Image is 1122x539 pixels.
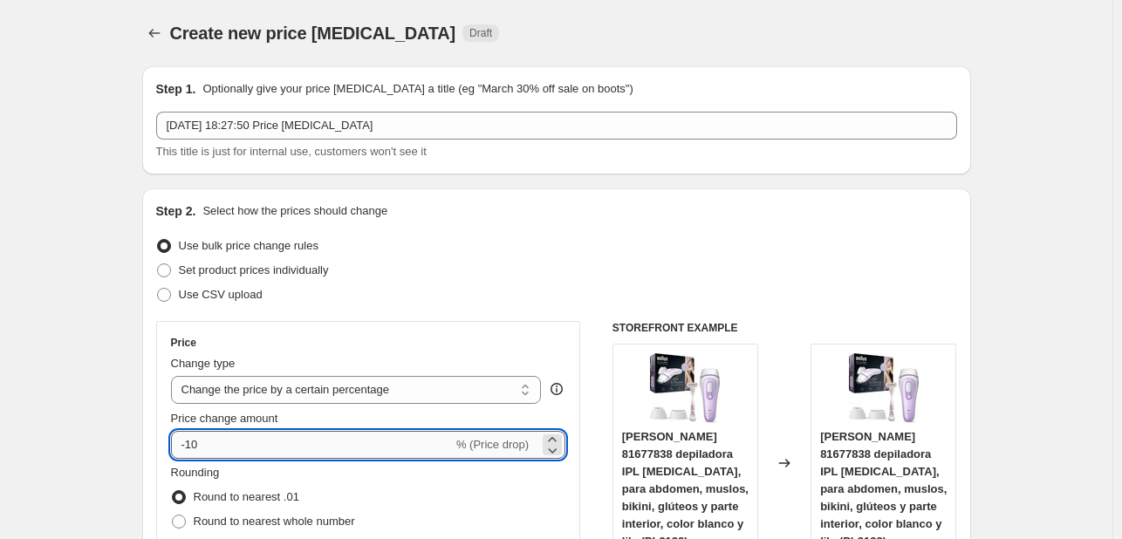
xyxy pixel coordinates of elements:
[171,412,278,425] span: Price change amount
[849,353,919,423] img: 81r19Ni-5LL._AC_SL1500_80x.jpg
[171,431,453,459] input: -15
[156,145,427,158] span: This title is just for internal use, customers won't see it
[469,26,492,40] span: Draft
[548,380,565,398] div: help
[142,21,167,45] button: Price change jobs
[170,24,456,43] span: Create new price [MEDICAL_DATA]
[456,438,529,451] span: % (Price drop)
[171,336,196,350] h3: Price
[202,202,387,220] p: Select how the prices should change
[171,466,220,479] span: Rounding
[194,515,355,528] span: Round to nearest whole number
[650,353,720,423] img: 81r19Ni-5LL._AC_SL1500_80x.jpg
[156,80,196,98] h2: Step 1.
[156,112,957,140] input: 30% off holiday sale
[179,263,329,276] span: Set product prices individually
[179,239,318,252] span: Use bulk price change rules
[194,490,299,503] span: Round to nearest .01
[171,357,236,370] span: Change type
[156,202,196,220] h2: Step 2.
[612,321,957,335] h6: STOREFRONT EXAMPLE
[179,288,263,301] span: Use CSV upload
[202,80,633,98] p: Optionally give your price [MEDICAL_DATA] a title (eg "March 30% off sale on boots")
